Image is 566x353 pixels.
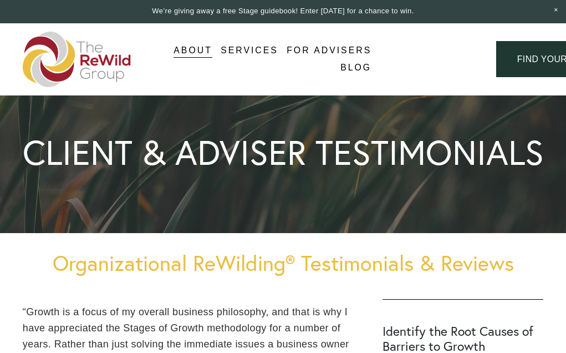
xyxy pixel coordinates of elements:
[23,32,131,87] img: The ReWild Group
[23,306,26,317] span: “
[174,42,212,59] a: folder dropdown
[23,135,544,170] h2: CLIENT & ADVISER TESTIMONIALS
[23,251,543,275] h1: Organizational ReWilding® Testimonials & Reviews
[221,43,278,59] span: Services
[287,42,371,59] a: For Advisers
[174,43,212,59] span: About
[221,42,278,59] a: folder dropdown
[340,59,371,77] a: Blog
